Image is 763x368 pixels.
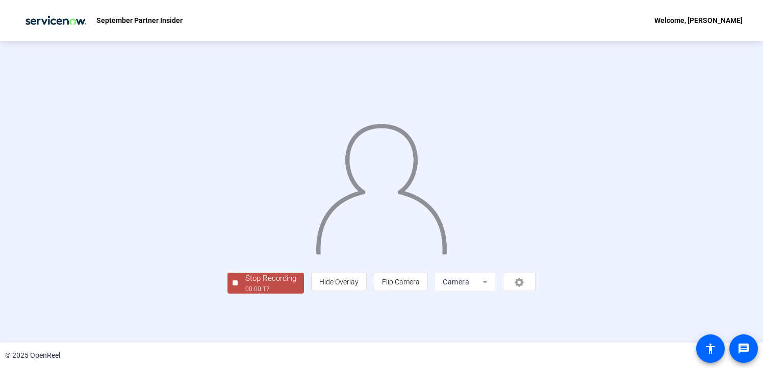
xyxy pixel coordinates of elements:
[704,343,717,355] mat-icon: accessibility
[382,278,420,286] span: Flip Camera
[654,14,743,27] div: Welcome, [PERSON_NAME]
[315,116,448,254] img: overlay
[311,273,367,291] button: Hide Overlay
[5,350,60,361] div: © 2025 OpenReel
[319,278,359,286] span: Hide Overlay
[737,343,750,355] mat-icon: message
[245,273,296,284] div: Stop Recording
[96,14,183,27] p: September Partner Insider
[227,273,304,294] button: Stop Recording00:00:17
[20,10,91,31] img: OpenReel logo
[374,273,428,291] button: Flip Camera
[245,284,296,294] div: 00:00:17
